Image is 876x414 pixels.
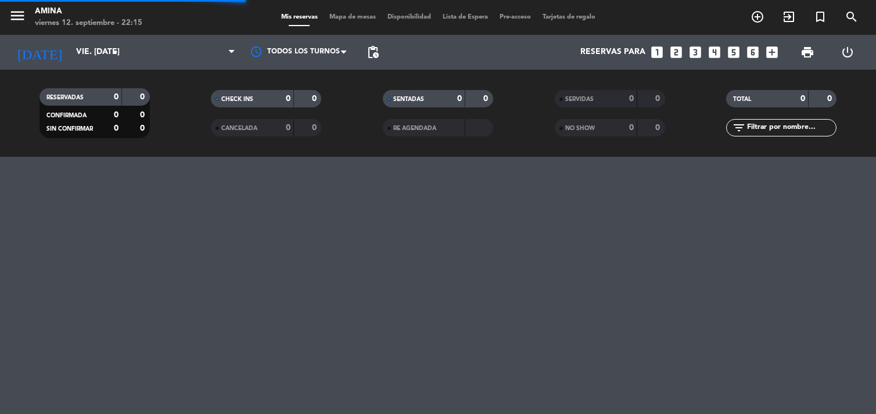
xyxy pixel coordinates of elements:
span: pending_actions [366,45,380,59]
span: Tarjetas de regalo [537,14,601,20]
strong: 0 [800,95,805,103]
i: looks_two [669,45,684,60]
span: RESERVAR MESA [742,7,773,27]
button: menu [9,7,26,28]
span: BUSCAR [836,7,867,27]
strong: 0 [114,124,119,132]
div: viernes 12. septiembre - 22:15 [35,17,142,29]
span: CHECK INS [221,96,253,102]
strong: 0 [629,95,634,103]
strong: 0 [483,95,490,103]
span: Pre-acceso [494,14,537,20]
span: CANCELADA [221,125,257,131]
strong: 0 [114,111,119,119]
span: CONFIRMADA [46,113,87,118]
span: RE AGENDADA [393,125,436,131]
i: [DATE] [9,39,70,65]
i: looks_5 [726,45,741,60]
i: exit_to_app [782,10,796,24]
i: filter_list [732,121,746,135]
span: Reserva especial [805,7,836,27]
strong: 0 [286,95,290,103]
strong: 0 [312,95,319,103]
strong: 0 [655,124,662,132]
strong: 0 [655,95,662,103]
strong: 0 [140,111,147,119]
span: TOTAL [733,96,751,102]
span: SENTADAS [393,96,424,102]
strong: 0 [827,95,834,103]
strong: 0 [629,124,634,132]
i: looks_6 [745,45,760,60]
div: Amina [35,6,142,17]
span: SERVIDAS [565,96,594,102]
i: power_settings_new [841,45,855,59]
strong: 0 [140,124,147,132]
input: Filtrar por nombre... [746,121,836,134]
span: Lista de Espera [437,14,494,20]
span: RESERVADAS [46,95,84,100]
strong: 0 [140,93,147,101]
strong: 0 [114,93,119,101]
strong: 0 [457,95,462,103]
i: menu [9,7,26,24]
div: LOG OUT [827,35,867,70]
span: Disponibilidad [382,14,437,20]
span: print [800,45,814,59]
i: turned_in_not [813,10,827,24]
i: looks_3 [688,45,703,60]
span: Mis reservas [275,14,324,20]
i: looks_4 [707,45,722,60]
i: add_box [764,45,780,60]
i: search [845,10,859,24]
span: Reservas para [580,48,645,57]
strong: 0 [312,124,319,132]
span: Mapa de mesas [324,14,382,20]
span: WALK IN [773,7,805,27]
strong: 0 [286,124,290,132]
span: NO SHOW [565,125,595,131]
i: looks_one [649,45,665,60]
span: SIN CONFIRMAR [46,126,93,132]
i: arrow_drop_down [108,45,122,59]
i: add_circle_outline [751,10,764,24]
